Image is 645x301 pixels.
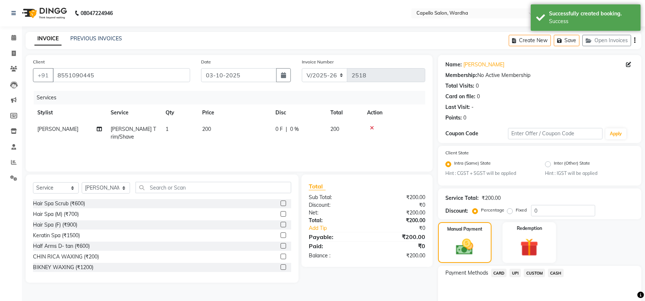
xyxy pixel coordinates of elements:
[81,3,113,23] b: 08047224946
[471,103,474,111] div: -
[476,82,479,90] div: 0
[491,269,507,277] span: CARD
[363,104,425,121] th: Action
[445,130,508,137] div: Coupon Code
[367,209,431,217] div: ₹200.00
[33,68,53,82] button: +91
[33,253,99,261] div: CHIN RICA WAXING (₹200)
[34,32,62,45] a: INVOICE
[445,150,469,156] label: Client State
[447,226,482,232] label: Manual Payment
[445,170,534,177] small: Hint : CGST + SGST will be applied
[303,224,378,232] a: Add Tip
[33,242,90,250] div: Half Arms D- tan (₹600)
[477,93,480,100] div: 0
[34,91,431,104] div: Services
[303,209,367,217] div: Net:
[201,59,211,65] label: Date
[445,114,462,122] div: Points:
[545,170,634,177] small: Hint : IGST will be applied
[166,126,168,132] span: 1
[508,128,603,139] input: Enter Offer / Coupon Code
[554,35,579,46] button: Save
[70,35,122,42] a: PREVIOUS INVOICES
[303,242,367,250] div: Paid:
[303,252,367,260] div: Balance :
[303,194,367,201] div: Sub Total:
[445,71,634,79] div: No Active Membership
[481,207,504,213] label: Percentage
[303,232,367,241] div: Payable:
[549,18,635,25] div: Success
[445,103,470,111] div: Last Visit:
[367,232,431,241] div: ₹200.00
[367,217,431,224] div: ₹200.00
[367,252,431,260] div: ₹200.00
[37,126,78,132] span: [PERSON_NAME]
[509,269,521,277] span: UPI
[445,93,475,100] div: Card on file:
[33,59,45,65] label: Client
[136,182,292,193] input: Search or Scan
[106,104,161,121] th: Service
[445,207,468,215] div: Discount:
[445,269,488,277] span: Payment Methods
[33,200,85,208] div: Hair Spa Scrub (₹600)
[303,217,367,224] div: Total:
[330,126,339,132] span: 200
[33,264,93,271] div: BIKNEY WAXING (₹1200)
[326,104,363,121] th: Total
[161,104,198,121] th: Qty
[367,194,431,201] div: ₹200.00
[367,201,431,209] div: ₹0
[445,71,477,79] div: Membership:
[445,82,474,90] div: Total Visits:
[463,61,504,69] a: [PERSON_NAME]
[271,104,326,121] th: Disc
[53,68,190,82] input: Search by Name/Mobile/Email/Code
[548,269,564,277] span: CASH
[454,160,491,169] label: Intra (Same) State
[554,160,590,169] label: Inter (Other) State
[33,232,80,239] div: Keratin Spa (₹1500)
[302,59,334,65] label: Invoice Number
[463,114,466,122] div: 0
[275,125,283,133] span: 0 F
[378,224,431,232] div: ₹0
[509,35,551,46] button: Create New
[286,125,287,133] span: |
[482,194,501,202] div: ₹200.00
[605,128,626,139] button: Apply
[445,61,462,69] div: Name:
[198,104,271,121] th: Price
[367,242,431,250] div: ₹0
[33,210,79,218] div: Hair Spa (M) (₹700)
[582,35,631,46] button: Open Invoices
[451,237,479,257] img: _cash.svg
[303,201,367,209] div: Discount:
[524,269,545,277] span: CUSTOM
[549,10,635,18] div: Successfully created booking.
[445,194,479,202] div: Service Total:
[515,236,544,258] img: _gift.svg
[516,207,527,213] label: Fixed
[19,3,69,23] img: logo
[517,225,542,232] label: Redemption
[290,125,299,133] span: 0 %
[33,221,77,229] div: Hair Spa (F) (₹900)
[33,104,106,121] th: Stylist
[309,183,326,190] span: Total
[202,126,211,132] span: 200
[111,126,156,140] span: [PERSON_NAME] Trim/Shave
